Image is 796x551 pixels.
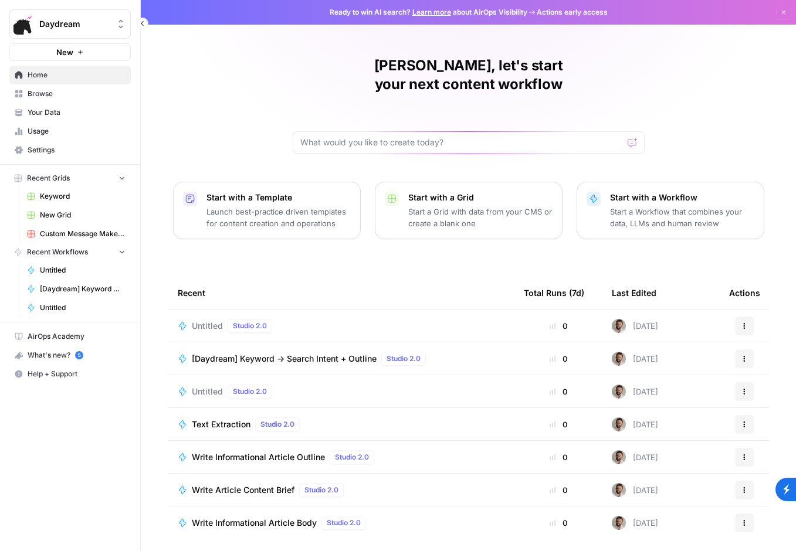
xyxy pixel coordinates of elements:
[9,169,131,187] button: Recent Grids
[39,18,110,30] span: Daydream
[375,182,563,239] button: Start with a GridStart a Grid with data from your CMS or create a blank one
[178,385,505,399] a: UntitledStudio 2.0
[40,210,126,220] span: New Grid
[9,346,131,365] button: What's new? 5
[10,346,130,364] div: What's new?
[28,107,126,118] span: Your Data
[408,192,553,203] p: Start with a Grid
[612,417,658,431] div: [DATE]
[22,280,131,298] a: [Daydream] Keyword → Search Intent + Outline
[9,365,131,383] button: Help + Support
[729,277,760,309] div: Actions
[335,452,369,462] span: Studio 2.0
[612,450,626,464] img: v1ef2yd8tp8pfhsbhiy6e4815r9c
[387,353,421,364] span: Studio 2.0
[22,298,131,317] a: Untitled
[524,386,593,397] div: 0
[9,66,131,84] a: Home
[178,277,505,309] div: Recent
[27,247,88,257] span: Recent Workflows
[524,451,593,463] div: 0
[206,206,351,229] p: Launch best-practice driven templates for content creation and operations
[612,450,658,464] div: [DATE]
[40,284,126,294] span: [Daydream] Keyword → Search Intent + Outline
[412,8,451,16] a: Learn more
[610,192,754,203] p: Start with a Workflow
[40,265,126,275] span: Untitled
[40,302,126,313] span: Untitled
[537,7,608,18] span: Actions early access
[9,103,131,122] a: Your Data
[9,141,131,159] a: Settings
[13,13,35,35] img: Daydream Logo
[327,518,361,528] span: Studio 2.0
[612,352,626,366] img: v1ef2yd8tp8pfhsbhiy6e4815r9c
[300,137,623,148] input: What would you like to create today?
[28,145,126,155] span: Settings
[612,483,626,497] img: v1ef2yd8tp8pfhsbhiy6e4815r9c
[28,89,126,99] span: Browse
[22,225,131,243] a: Custom Message Maker Grid
[56,46,73,58] span: New
[9,327,131,346] a: AirOps Academy
[524,277,584,309] div: Total Runs (7d)
[178,417,505,431] a: Text ExtractionStudio 2.0
[192,451,325,463] span: Write Informational Article Outline
[9,84,131,103] a: Browse
[612,385,658,399] div: [DATE]
[577,182,764,239] button: Start with a WorkflowStart a Workflow that combines your data, LLMs and human review
[173,182,361,239] button: Start with a TemplateLaunch best-practice driven templates for content creation and operations
[178,450,505,464] a: Write Informational Article OutlineStudio 2.0
[75,351,83,359] a: 5
[612,277,656,309] div: Last Edited
[408,206,553,229] p: Start a Grid with data from your CMS or create a blank one
[612,417,626,431] img: v1ef2yd8tp8pfhsbhiy6e4815r9c
[612,319,626,333] img: v1ef2yd8tp8pfhsbhiy6e4815r9c
[304,485,338,495] span: Studio 2.0
[610,206,754,229] p: Start a Workflow that combines your data, LLMs and human review
[22,187,131,206] a: Keyword
[612,385,626,399] img: v1ef2yd8tp8pfhsbhiy6e4815r9c
[612,516,658,530] div: [DATE]
[9,122,131,141] a: Usage
[22,206,131,225] a: New Grid
[233,386,267,397] span: Studio 2.0
[524,517,593,529] div: 0
[9,43,131,61] button: New
[192,484,294,496] span: Write Article Content Brief
[40,229,126,239] span: Custom Message Maker Grid
[612,319,658,333] div: [DATE]
[27,173,70,183] span: Recent Grids
[233,321,267,331] span: Studio 2.0
[178,516,505,530] a: Write Informational Article BodyStudio 2.0
[40,191,126,202] span: Keyword
[9,9,131,39] button: Workspace: Daydream
[192,517,317,529] span: Write Informational Article Body
[206,192,351,203] p: Start with a Template
[612,352,658,366] div: [DATE]
[192,419,250,430] span: Text Extraction
[192,353,377,365] span: [Daydream] Keyword → Search Intent + Outline
[9,243,131,261] button: Recent Workflows
[28,369,126,379] span: Help + Support
[22,261,131,280] a: Untitled
[192,386,223,397] span: Untitled
[330,7,527,18] span: Ready to win AI search? about AirOps Visibility
[28,70,126,80] span: Home
[293,56,645,94] h1: [PERSON_NAME], let's start your next content workflow
[524,419,593,430] div: 0
[178,352,505,366] a: [Daydream] Keyword → Search Intent + OutlineStudio 2.0
[28,126,126,137] span: Usage
[524,320,593,332] div: 0
[524,484,593,496] div: 0
[178,483,505,497] a: Write Article Content BriefStudio 2.0
[192,320,223,332] span: Untitled
[77,352,80,358] text: 5
[612,516,626,530] img: v1ef2yd8tp8pfhsbhiy6e4815r9c
[612,483,658,497] div: [DATE]
[524,353,593,365] div: 0
[260,419,294,430] span: Studio 2.0
[178,319,505,333] a: UntitledStudio 2.0
[28,331,126,342] span: AirOps Academy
